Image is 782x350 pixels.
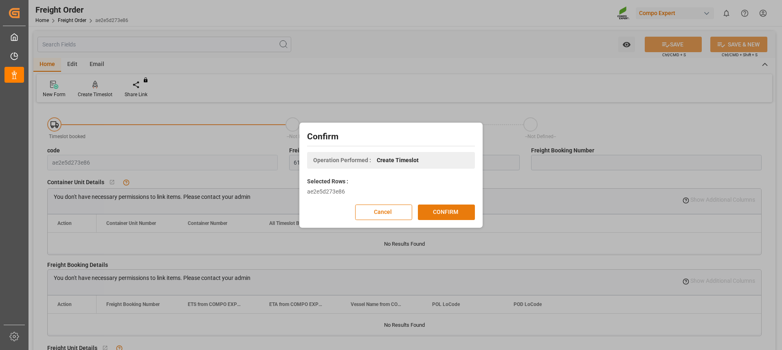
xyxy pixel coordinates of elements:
div: ae2e5d273e86 [307,187,475,196]
label: Selected Rows : [307,177,348,186]
button: Cancel [355,205,412,220]
span: Create Timeslot [377,156,419,165]
span: Operation Performed : [313,156,371,165]
button: CONFIRM [418,205,475,220]
h2: Confirm [307,130,475,143]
